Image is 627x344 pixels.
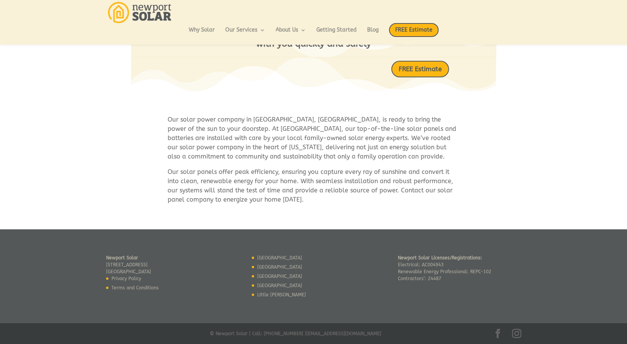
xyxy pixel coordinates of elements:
p: Our solar power company in [GEOGRAPHIC_DATA], [GEOGRAPHIC_DATA], is ready to bring the power of t... [168,115,460,167]
a: [GEOGRAPHIC_DATA] [257,255,302,261]
a: Why Solar [189,27,215,40]
a: [GEOGRAPHIC_DATA] [257,283,302,288]
a: Privacy Policy [111,276,141,281]
a: [GEOGRAPHIC_DATA] [257,264,302,270]
strong: Newport Solar Licenses/Registrations: [398,255,482,261]
a: Our Services [225,27,265,40]
a: About Us [276,27,306,40]
a: Little [PERSON_NAME] [257,292,306,297]
strong: Newport Solar [106,255,138,261]
a: FREE Estimate [391,61,449,77]
div: © Newport Solar | Call: [PHONE_NUMBER] | [EMAIL_ADDRESS][DOMAIN_NAME] [106,329,521,342]
p: [STREET_ADDRESS] [GEOGRAPHIC_DATA] [106,254,159,275]
a: Getting Started [316,27,357,40]
p: Electrical: AC004943 Renewable Energy Professional: REPC-102 Contractors’: 24487 [398,254,491,282]
span: FREE Estimate [389,23,439,37]
p: Our solar panels offer peak efficiency, ensuring you capture every ray of sunshine and convert it... [168,167,460,204]
img: Newport Solar | Solar Energy Optimized. [108,2,171,23]
a: FREE Estimate [389,23,439,45]
a: Terms and Conditions [111,285,159,291]
a: Blog [367,27,379,40]
a: [GEOGRAPHIC_DATA] [257,274,302,279]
